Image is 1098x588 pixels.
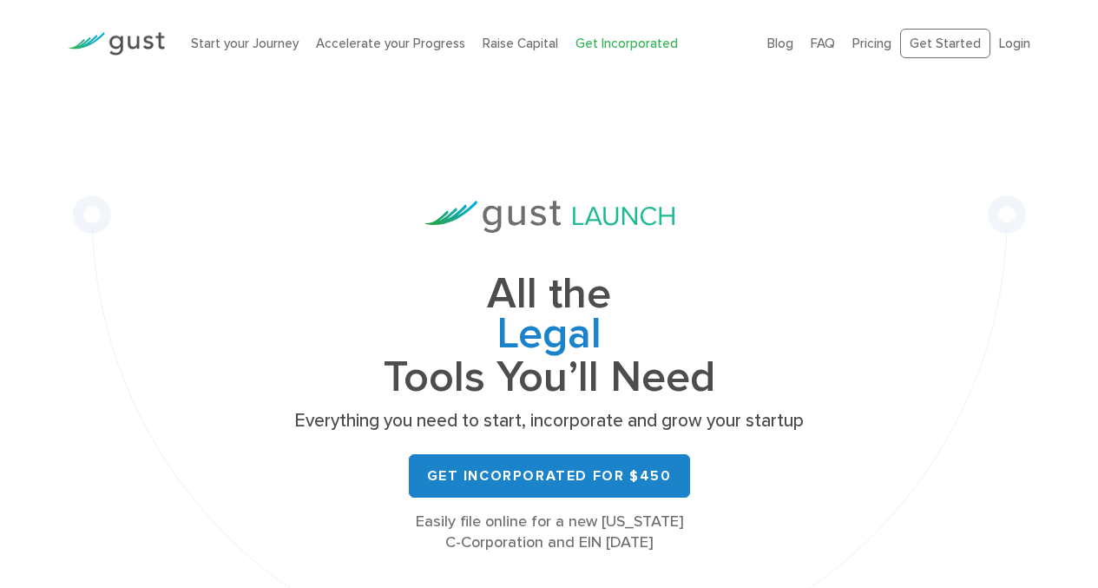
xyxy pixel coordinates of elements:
[811,36,835,51] a: FAQ
[409,454,690,498] a: Get Incorporated for $450
[316,36,465,51] a: Accelerate your Progress
[483,36,558,51] a: Raise Capital
[575,36,678,51] a: Get Incorporated
[289,409,810,433] p: Everything you need to start, incorporate and grow your startup
[767,36,793,51] a: Blog
[191,36,299,51] a: Start your Journey
[289,274,810,397] h1: All the Tools You’ll Need
[852,36,891,51] a: Pricing
[289,512,810,553] div: Easily file online for a new [US_STATE] C-Corporation and EIN [DATE]
[900,29,990,59] a: Get Started
[289,314,810,358] span: Legal
[68,32,165,56] img: Gust Logo
[424,201,674,233] img: Gust Launch Logo
[999,36,1030,51] a: Login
